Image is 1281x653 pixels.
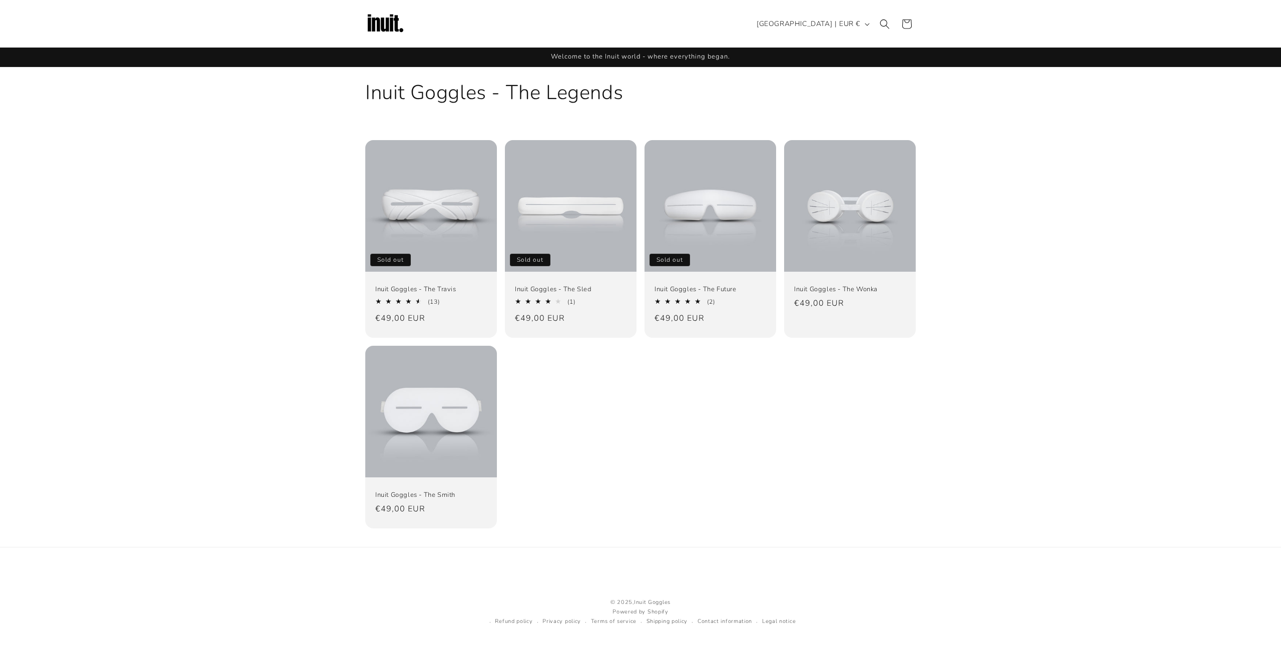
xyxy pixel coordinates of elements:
[365,48,916,67] div: Announcement
[762,617,796,626] a: Legal notice
[515,285,626,294] a: Inuit Goggles - The Sled
[751,15,874,34] button: [GEOGRAPHIC_DATA] | EUR €
[794,285,906,294] a: Inuit Goggles - The Wonka
[375,285,487,294] a: Inuit Goggles - The Travis
[542,617,581,626] a: Privacy policy
[634,598,671,606] a: Inuit Goggles
[655,285,766,294] a: Inuit Goggles - The Future
[698,617,752,626] a: Contact information
[365,80,916,106] h1: Inuit Goggles - The Legends
[874,13,896,35] summary: Search
[551,52,730,61] span: Welcome to the Inuit world - where everything began.
[647,617,688,626] a: Shipping policy
[757,19,860,29] span: [GEOGRAPHIC_DATA] | EUR €
[495,617,532,626] a: Refund policy
[375,491,487,499] a: Inuit Goggles - The Smith
[591,617,636,626] a: Terms of service
[365,4,405,44] img: Inuit Logo
[612,608,669,615] a: Powered by Shopify
[485,598,796,607] small: © 2025,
